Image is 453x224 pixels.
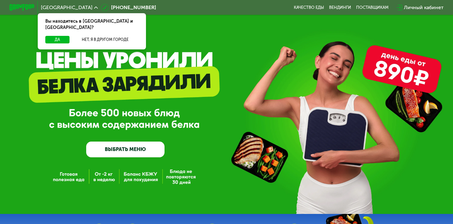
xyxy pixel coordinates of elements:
a: ВЫБРАТЬ МЕНЮ [86,142,165,157]
button: Да [45,36,70,43]
div: Личный кабинет [404,4,444,11]
a: Вендинги [329,5,351,10]
div: Вы находитесь в [GEOGRAPHIC_DATA] и [GEOGRAPHIC_DATA]? [38,13,146,36]
a: [PHONE_NUMBER] [101,4,156,11]
div: поставщикам [356,5,389,10]
a: Качество еды [294,5,324,10]
button: Нет, я в другом городе [72,36,138,43]
span: [GEOGRAPHIC_DATA] [41,5,92,10]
